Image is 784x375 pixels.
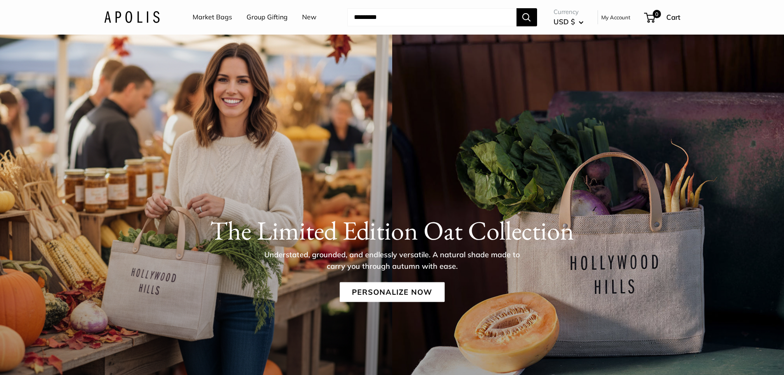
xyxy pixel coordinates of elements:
[193,11,232,23] a: Market Bags
[347,8,516,26] input: Search...
[652,10,661,18] span: 0
[340,282,444,302] a: Personalize Now
[554,6,584,18] span: Currency
[516,8,537,26] button: Search
[258,249,526,272] p: Understated, grounded, and endlessly versatile. A natural shade made to carry you through autumn ...
[104,214,680,246] h1: The Limited Edition Oat Collection
[645,11,680,24] a: 0 Cart
[554,17,575,26] span: USD $
[247,11,288,23] a: Group Gifting
[104,11,160,23] img: Apolis
[666,13,680,21] span: Cart
[302,11,316,23] a: New
[554,15,584,28] button: USD $
[601,12,630,22] a: My Account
